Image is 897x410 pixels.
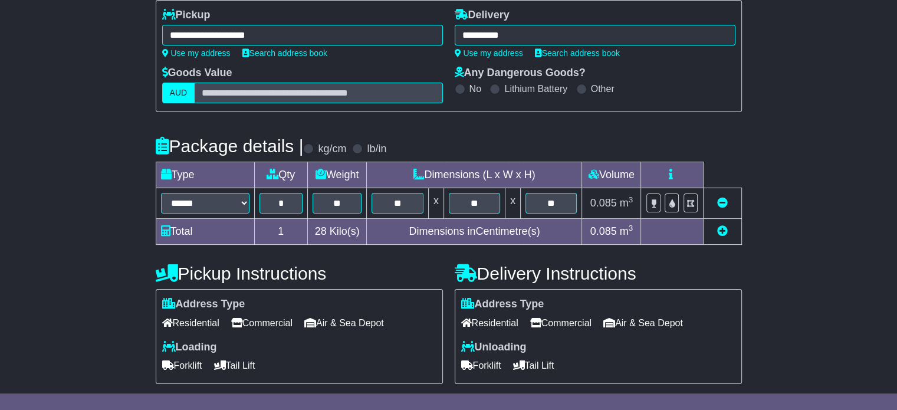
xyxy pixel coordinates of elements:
[513,356,554,375] span: Tail Lift
[461,298,544,311] label: Address Type
[318,143,346,156] label: kg/cm
[214,356,255,375] span: Tail Lift
[367,219,582,245] td: Dimensions in Centimetre(s)
[455,264,742,283] h4: Delivery Instructions
[162,356,202,375] span: Forklift
[242,48,327,58] a: Search address book
[620,197,633,209] span: m
[367,162,582,188] td: Dimensions (L x W x H)
[590,225,617,237] span: 0.085
[717,225,728,237] a: Add new item
[156,136,304,156] h4: Package details |
[254,219,307,245] td: 1
[162,298,245,311] label: Address Type
[156,219,254,245] td: Total
[367,143,386,156] label: lb/in
[505,188,521,219] td: x
[590,197,617,209] span: 0.085
[629,224,633,232] sup: 3
[535,48,620,58] a: Search address book
[717,197,728,209] a: Remove this item
[582,162,641,188] td: Volume
[307,162,367,188] td: Weight
[156,162,254,188] td: Type
[469,83,481,94] label: No
[231,314,293,332] span: Commercial
[461,341,527,354] label: Unloading
[620,225,633,237] span: m
[629,195,633,204] sup: 3
[530,314,592,332] span: Commercial
[428,188,443,219] td: x
[162,83,195,103] label: AUD
[315,225,327,237] span: 28
[603,314,683,332] span: Air & Sea Depot
[162,67,232,80] label: Goods Value
[162,9,211,22] label: Pickup
[461,314,518,332] span: Residential
[307,219,367,245] td: Kilo(s)
[455,9,510,22] label: Delivery
[304,314,384,332] span: Air & Sea Depot
[162,341,217,354] label: Loading
[455,67,586,80] label: Any Dangerous Goods?
[162,48,231,58] a: Use my address
[254,162,307,188] td: Qty
[455,48,523,58] a: Use my address
[591,83,615,94] label: Other
[162,314,219,332] span: Residential
[504,83,567,94] label: Lithium Battery
[461,356,501,375] span: Forklift
[156,264,443,283] h4: Pickup Instructions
